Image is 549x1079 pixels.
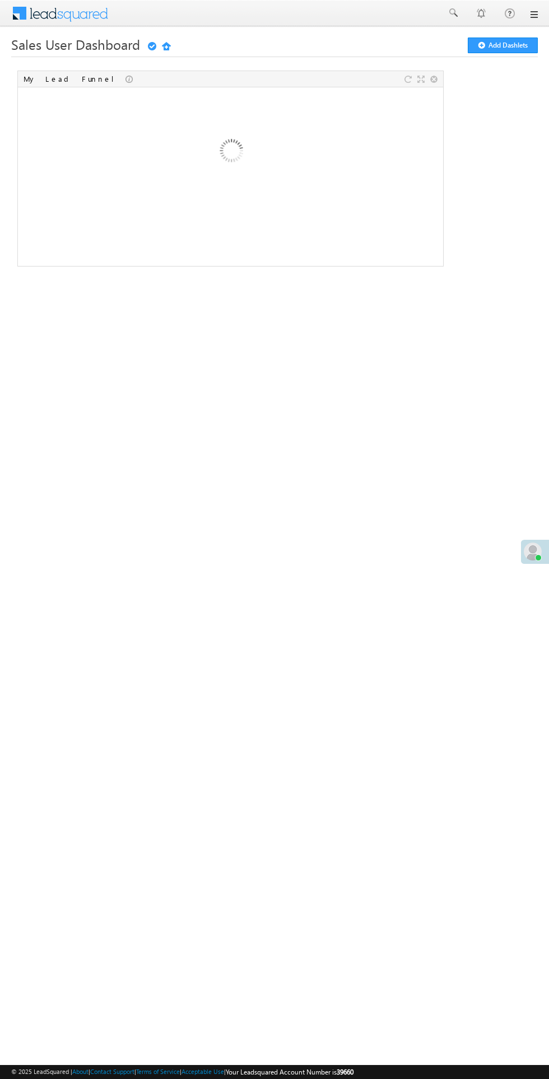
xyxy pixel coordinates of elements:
[11,1067,353,1077] span: © 2025 LeadSquared | | | | |
[337,1068,353,1076] span: 39660
[170,92,291,213] img: Loading...
[468,38,538,53] button: Add Dashlets
[90,1068,134,1075] a: Contact Support
[11,35,140,53] span: Sales User Dashboard
[72,1068,89,1075] a: About
[24,74,125,84] div: My Lead Funnel
[226,1068,353,1076] span: Your Leadsquared Account Number is
[182,1068,224,1075] a: Acceptable Use
[136,1068,180,1075] a: Terms of Service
